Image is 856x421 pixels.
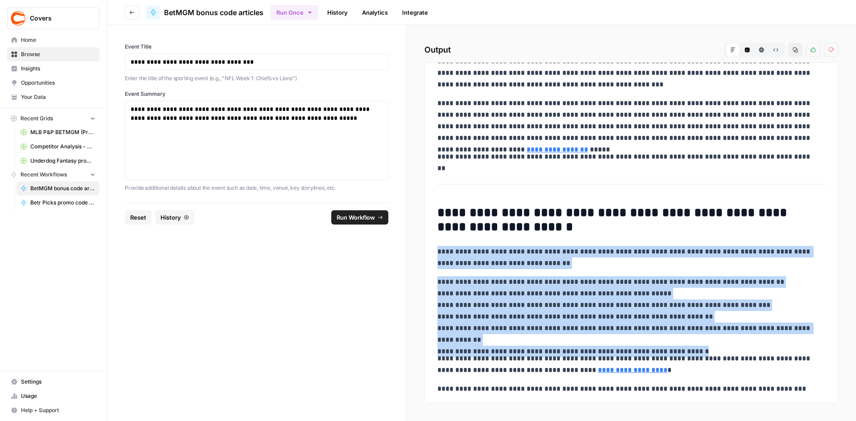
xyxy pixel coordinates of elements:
[424,43,838,57] h2: Output
[155,210,194,225] button: History
[397,5,433,20] a: Integrate
[21,93,95,101] span: Your Data
[7,47,99,61] a: Browse
[30,157,95,165] span: Underdog Fantasy promo code articles Grid
[7,33,99,47] a: Home
[7,76,99,90] a: Opportunities
[10,10,26,26] img: Covers Logo
[30,143,95,151] span: Competitor Analysis - URL Specific Grid
[30,199,95,207] span: Betr Picks promo code articles
[7,90,99,104] a: Your Data
[7,61,99,76] a: Insights
[30,128,95,136] span: MLB P&P BETMGM (Production) Grid (1)
[7,375,99,389] a: Settings
[21,79,95,87] span: Opportunities
[16,181,99,196] a: BetMGM bonus code articles
[130,213,146,222] span: Reset
[30,14,84,23] span: Covers
[7,168,99,181] button: Recent Workflows
[21,65,95,73] span: Insights
[21,114,53,123] span: Recent Grids
[16,154,99,168] a: Underdog Fantasy promo code articles Grid
[146,5,263,20] a: BetMGM bonus code articles
[21,406,95,414] span: Help + Support
[7,403,99,417] button: Help + Support
[164,7,263,18] span: BetMGM bonus code articles
[30,184,95,192] span: BetMGM bonus code articles
[16,196,99,210] a: Betr Picks promo code articles
[21,36,95,44] span: Home
[21,171,67,179] span: Recent Workflows
[337,213,375,222] span: Run Workflow
[125,90,388,98] label: Event Summary
[16,125,99,139] a: MLB P&P BETMGM (Production) Grid (1)
[21,378,95,386] span: Settings
[160,213,181,222] span: History
[271,5,318,20] button: Run Once
[322,5,353,20] a: History
[125,43,388,51] label: Event Title
[7,7,99,29] button: Workspace: Covers
[21,50,95,58] span: Browse
[125,210,152,225] button: Reset
[331,210,388,225] button: Run Workflow
[16,139,99,154] a: Competitor Analysis - URL Specific Grid
[7,112,99,125] button: Recent Grids
[7,389,99,403] a: Usage
[21,392,95,400] span: Usage
[357,5,393,20] a: Analytics
[125,184,388,192] p: Provide additional details about the event such as date, time, venue, key storylines, etc.
[125,74,388,83] p: Enter the title of the sporting event (e.g., "NFL Week 1: Chiefs vs Lions")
